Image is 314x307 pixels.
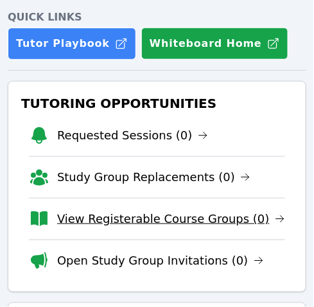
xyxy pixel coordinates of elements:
a: Open Study Group Invitations (0) [57,252,264,270]
a: Requested Sessions (0) [57,127,208,145]
a: Study Group Replacements (0) [57,168,250,186]
button: Whiteboard Home [141,28,288,60]
h4: Quick Links [8,10,306,25]
h3: Tutoring Opportunities [19,92,295,115]
a: View Registerable Course Groups (0) [57,210,285,228]
a: Tutor Playbook [8,28,136,60]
